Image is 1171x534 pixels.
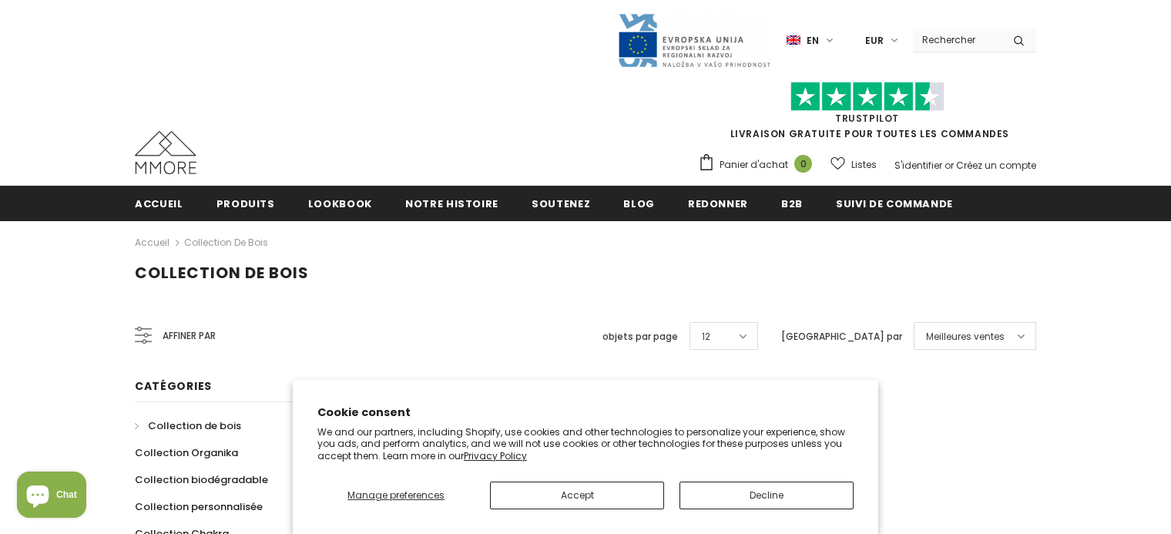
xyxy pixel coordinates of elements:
a: soutenez [532,186,590,220]
a: Suivi de commande [836,186,953,220]
a: Collection biodégradable [135,466,268,493]
span: Produits [216,196,275,211]
a: Blog [623,186,655,220]
label: objets par page [602,329,678,344]
a: Redonner [688,186,748,220]
span: Accueil [135,196,183,211]
button: Decline [679,482,854,509]
a: Collection Organika [135,439,238,466]
span: Collection biodégradable [135,472,268,487]
a: TrustPilot [835,112,899,125]
span: B2B [781,196,803,211]
inbox-online-store-chat: Shopify online store chat [12,472,91,522]
a: Créez un compte [956,159,1036,172]
span: Catégories [135,378,212,394]
span: EUR [865,33,884,49]
span: Collection de bois [148,418,241,433]
input: Search Site [913,29,1002,51]
span: or [945,159,954,172]
a: Accueil [135,186,183,220]
span: Collection de bois [135,262,309,284]
span: soutenez [532,196,590,211]
span: Meilleures ventes [926,329,1005,344]
a: Notre histoire [405,186,498,220]
span: Manage preferences [347,489,445,502]
a: Accueil [135,233,169,252]
button: Accept [490,482,664,509]
span: Affiner par [163,327,216,344]
a: Produits [216,186,275,220]
img: i-lang-1.png [787,34,800,47]
a: Panier d'achat 0 [698,153,820,176]
span: Panier d'achat [720,157,788,173]
a: Collection personnalisée [135,493,263,520]
h2: Cookie consent [317,405,854,421]
span: Lookbook [308,196,372,211]
a: Listes [830,151,877,178]
p: We and our partners, including Shopify, use cookies and other technologies to personalize your ex... [317,426,854,462]
span: en [807,33,819,49]
span: LIVRAISON GRATUITE POUR TOUTES LES COMMANDES [698,89,1036,140]
button: Manage preferences [317,482,475,509]
img: Faites confiance aux étoiles pilotes [790,82,945,112]
label: [GEOGRAPHIC_DATA] par [781,329,902,344]
span: Notre histoire [405,196,498,211]
a: S'identifier [894,159,942,172]
span: Suivi de commande [836,196,953,211]
span: Listes [851,157,877,173]
img: Javni Razpis [617,12,771,69]
span: 12 [702,329,710,344]
a: Javni Razpis [617,33,771,46]
img: Cas MMORE [135,131,196,174]
a: Privacy Policy [464,449,527,462]
span: Blog [623,196,655,211]
a: B2B [781,186,803,220]
span: Collection Organika [135,445,238,460]
span: Collection personnalisée [135,499,263,514]
span: 0 [794,155,812,173]
a: Collection de bois [184,236,268,249]
a: Collection de bois [135,412,241,439]
a: Lookbook [308,186,372,220]
span: Redonner [688,196,748,211]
